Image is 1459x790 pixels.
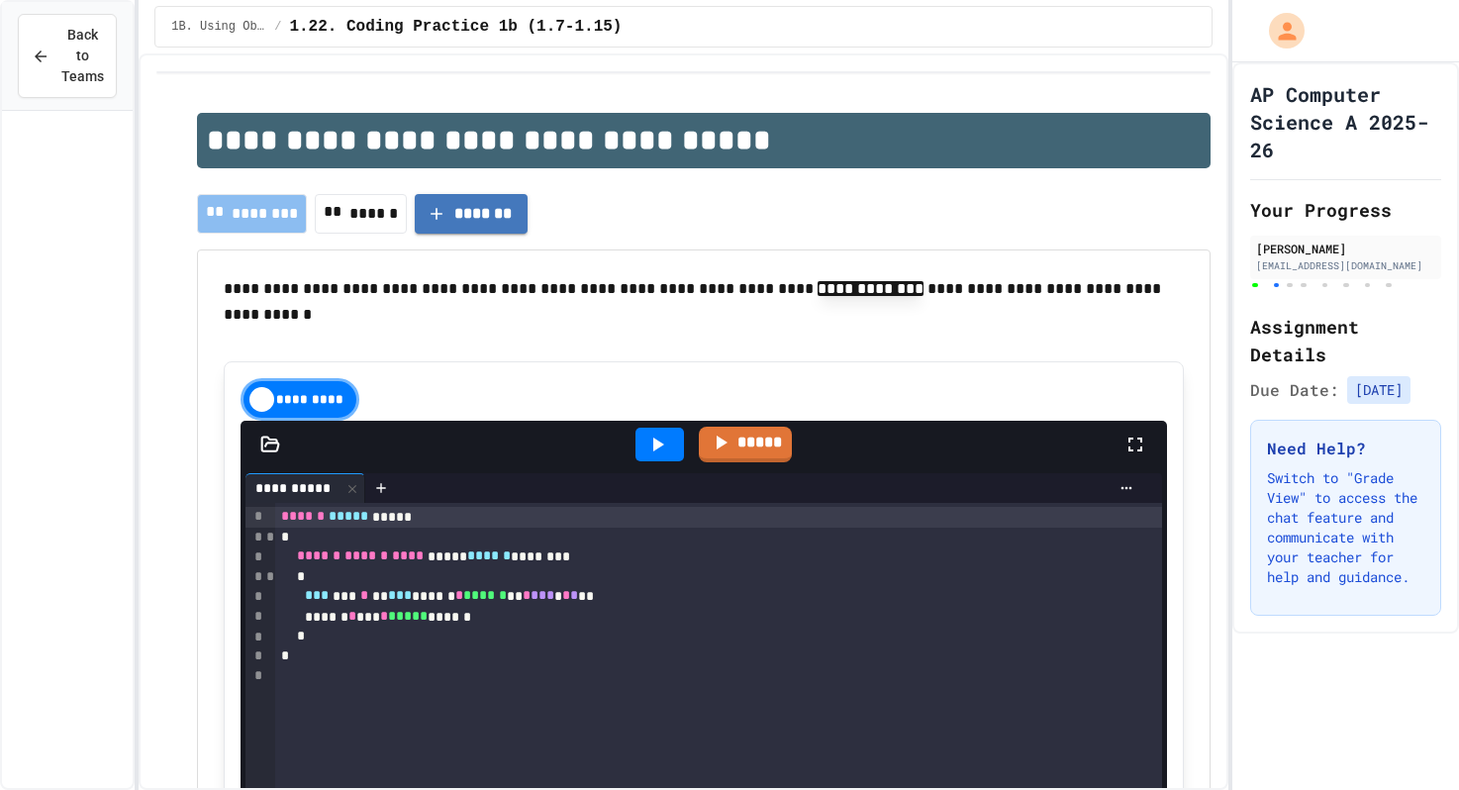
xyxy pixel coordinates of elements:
span: Back to Teams [61,25,104,87]
div: [PERSON_NAME] [1256,240,1435,257]
h2: Assignment Details [1250,313,1441,368]
div: [EMAIL_ADDRESS][DOMAIN_NAME] [1256,258,1435,273]
span: / [274,19,281,35]
h1: AP Computer Science A 2025-26 [1250,80,1441,163]
span: [DATE] [1347,376,1410,404]
span: 1B. Using Objects [171,19,266,35]
h3: Need Help? [1267,437,1424,460]
button: Back to Teams [18,14,117,98]
div: My Account [1248,8,1310,53]
p: Switch to "Grade View" to access the chat feature and communicate with your teacher for help and ... [1267,468,1424,587]
span: 1.22. Coding Practice 1b (1.7-1.15) [289,15,622,39]
h2: Your Progress [1250,196,1441,224]
span: Due Date: [1250,378,1339,402]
